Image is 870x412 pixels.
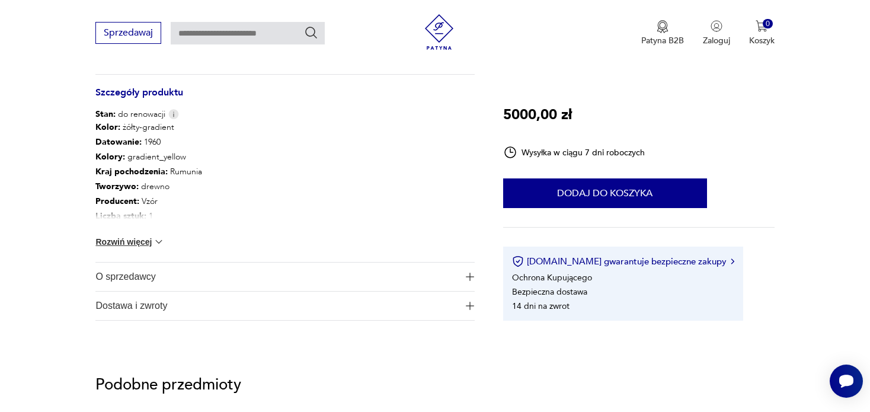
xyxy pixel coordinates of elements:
[95,378,774,392] p: Podobne przedmioty
[703,35,730,46] p: Zaloguj
[95,181,139,192] b: Tworzywo :
[95,120,202,135] p: żółty-gradient
[830,365,863,398] iframe: Smartsupp widget button
[95,108,165,120] span: do renowacji
[763,19,773,29] div: 0
[703,20,730,46] button: Zaloguj
[95,122,120,133] b: Kolor:
[95,150,202,165] p: gradient_yellow
[95,136,142,148] b: Datowanie :
[95,292,474,320] button: Ikona plusaDostawa i zwroty
[153,236,165,248] img: chevron down
[512,272,592,283] li: Ochrona Kupującego
[95,135,202,150] p: 1960
[503,145,645,159] div: Wysyłka w ciągu 7 dni roboczych
[95,165,202,180] p: Rumunia
[95,108,116,120] b: Stan:
[95,151,125,162] b: Kolory :
[421,14,457,50] img: Patyna - sklep z meblami i dekoracjami vintage
[641,35,684,46] p: Patyna B2B
[749,20,775,46] button: 0Koszyk
[466,302,474,310] img: Ikona plusa
[512,301,570,312] li: 14 dni na zwrot
[95,166,168,177] b: Kraj pochodzenia :
[756,20,767,32] img: Ikona koszyka
[711,20,722,32] img: Ikonka użytkownika
[95,263,458,291] span: O sprzedawcy
[641,20,684,46] button: Patyna B2B
[512,255,524,267] img: Ikona certyfikatu
[95,30,161,38] a: Sprzedawaj
[641,20,684,46] a: Ikona medaluPatyna B2B
[95,236,164,248] button: Rozwiń więcej
[466,273,474,281] img: Ikona plusa
[95,196,139,207] b: Producent :
[503,178,707,208] button: Dodaj do koszyka
[95,210,146,222] b: Liczba sztuk:
[731,258,734,264] img: Ikona strzałki w prawo
[95,263,474,291] button: Ikona plusaO sprzedawcy
[95,180,202,194] p: drewno
[503,104,572,126] p: 5000,00 zł
[95,209,202,224] p: 1
[95,22,161,44] button: Sprzedawaj
[512,255,734,267] button: [DOMAIN_NAME] gwarantuje bezpieczne zakupy
[657,20,669,33] img: Ikona medalu
[95,292,458,320] span: Dostawa i zwroty
[168,109,179,119] img: Info icon
[95,194,202,209] p: Vzór
[304,25,318,40] button: Szukaj
[512,286,587,298] li: Bezpieczna dostawa
[95,89,474,108] h3: Szczegóły produktu
[749,35,775,46] p: Koszyk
